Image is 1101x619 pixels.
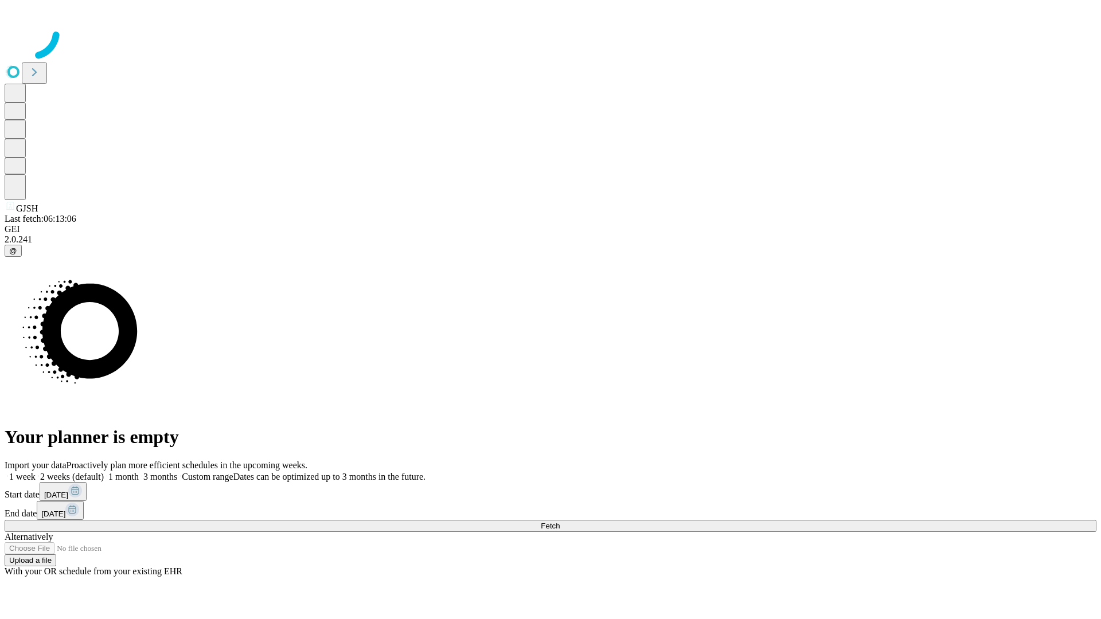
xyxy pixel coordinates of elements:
[108,472,139,481] span: 1 month
[5,426,1096,448] h1: Your planner is empty
[233,472,425,481] span: Dates can be optimized up to 3 months in the future.
[16,203,38,213] span: GJSH
[5,554,56,566] button: Upload a file
[541,522,560,530] span: Fetch
[5,214,76,224] span: Last fetch: 06:13:06
[5,532,53,542] span: Alternatively
[9,472,36,481] span: 1 week
[9,246,17,255] span: @
[5,482,1096,501] div: Start date
[5,245,22,257] button: @
[5,566,182,576] span: With your OR schedule from your existing EHR
[5,501,1096,520] div: End date
[67,460,307,470] span: Proactively plan more efficient schedules in the upcoming weeks.
[5,520,1096,532] button: Fetch
[40,472,104,481] span: 2 weeks (default)
[143,472,177,481] span: 3 months
[44,491,68,499] span: [DATE]
[5,224,1096,234] div: GEI
[182,472,233,481] span: Custom range
[5,460,67,470] span: Import your data
[40,482,87,501] button: [DATE]
[41,510,65,518] span: [DATE]
[37,501,84,520] button: [DATE]
[5,234,1096,245] div: 2.0.241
